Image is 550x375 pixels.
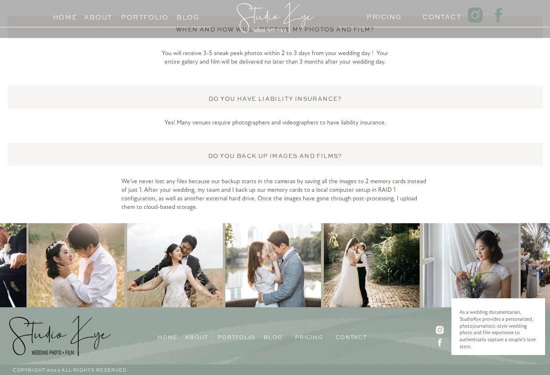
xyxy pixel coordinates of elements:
p: As a wedding documentarian, StudioKye provides a personalized, photojournalistic-style wedding ph... [460,309,537,344]
h2: We’ve never lost any files because our backup starts in the cameras by saving all the images to 2... [121,178,429,209]
a: About [185,332,213,340]
a: Portfolio [218,332,255,340]
a: blog [264,332,295,340]
a: pricing [295,332,326,340]
a: Blog [169,11,207,19]
p: You will receive 3-5 sneak peek photos within 2 to 3 days from your wedding day ! Your entire gal... [155,49,395,84]
h3: Do you back up images and films? [136,151,415,158]
a: Home [158,332,189,340]
p: Yes! Many venues require photographers and videographers to have liability insurance. [155,119,395,138]
h3: When and how will I receive my photos and film? [136,24,415,32]
a: Contact [422,11,454,19]
h3: Do you have liability insurance? [136,93,415,101]
a: About [84,11,112,19]
a: Portfolio [121,11,158,19]
a: Contact [336,332,367,340]
h3: Copyright 2023 All Rights reserved [13,366,169,374]
a: Home [49,11,81,19]
a: PRICING [367,11,398,19]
